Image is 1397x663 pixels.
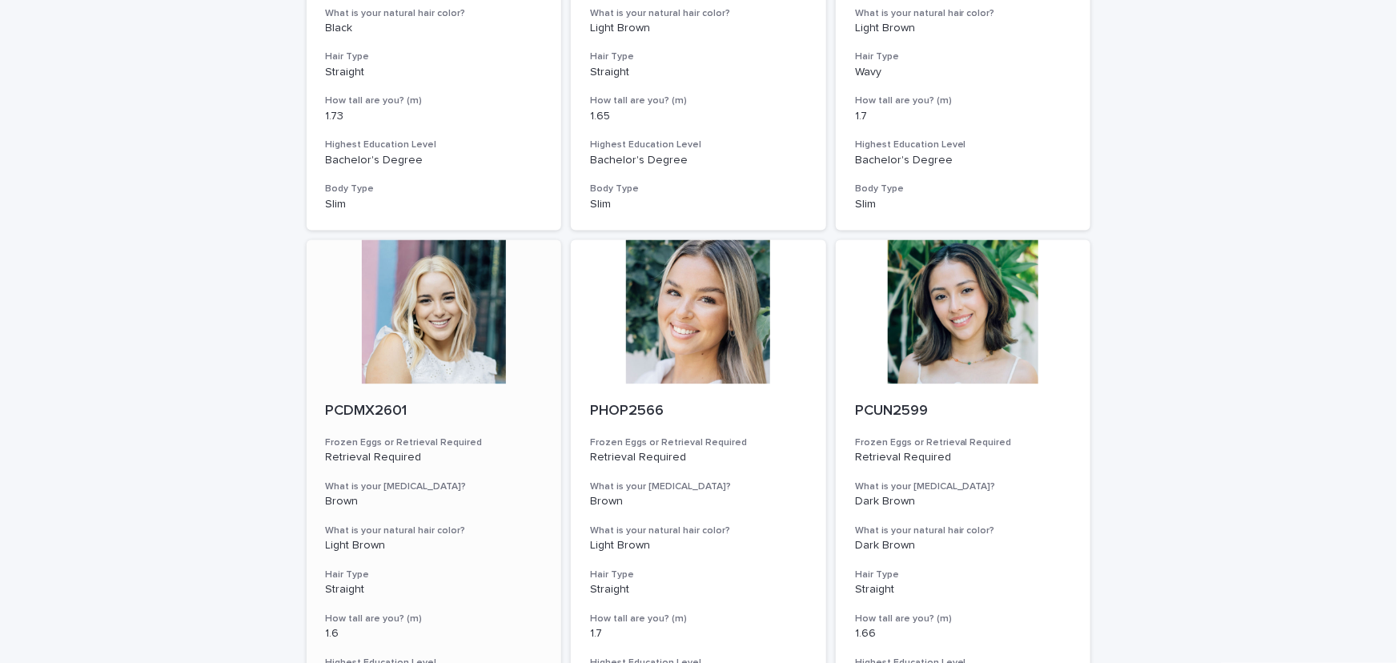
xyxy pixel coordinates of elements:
[590,496,807,509] p: Brown
[590,139,807,152] h3: Highest Education Level
[326,51,543,64] h3: Hair Type
[590,584,807,597] p: Straight
[855,155,1072,168] p: Bachelor's Degree
[855,183,1072,196] h3: Body Type
[855,628,1072,641] p: 1.66
[590,22,807,36] p: Light Brown
[590,452,807,465] p: Retrieval Required
[326,613,543,626] h3: How tall are you? (m)
[855,525,1072,538] h3: What is your natural hair color?
[855,7,1072,20] h3: What is your natural hair color?
[326,155,543,168] p: Bachelor's Degree
[590,7,807,20] h3: What is your natural hair color?
[855,66,1072,80] p: Wavy
[590,481,807,494] h3: What is your [MEDICAL_DATA]?
[855,496,1072,509] p: Dark Brown
[590,613,807,626] h3: How tall are you? (m)
[326,22,543,36] p: Black
[326,628,543,641] p: 1.6
[326,66,543,80] p: Straight
[326,569,543,582] h3: Hair Type
[326,183,543,196] h3: Body Type
[855,404,1072,421] p: PCUN2599
[855,452,1072,465] p: Retrieval Required
[326,525,543,538] h3: What is your natural hair color?
[590,404,807,421] p: PHOP2566
[855,22,1072,36] p: Light Brown
[855,437,1072,450] h3: Frozen Eggs or Retrieval Required
[326,584,543,597] p: Straight
[590,540,807,553] p: Light Brown
[855,481,1072,494] h3: What is your [MEDICAL_DATA]?
[590,525,807,538] h3: What is your natural hair color?
[326,404,543,421] p: PCDMX2601
[590,569,807,582] h3: Hair Type
[855,540,1072,553] p: Dark Brown
[590,628,807,641] p: 1.7
[590,110,807,124] p: 1.65
[590,199,807,212] p: Slim
[590,66,807,80] p: Straight
[590,183,807,196] h3: Body Type
[855,569,1072,582] h3: Hair Type
[590,51,807,64] h3: Hair Type
[326,139,543,152] h3: Highest Education Level
[855,139,1072,152] h3: Highest Education Level
[326,452,543,465] p: Retrieval Required
[590,95,807,108] h3: How tall are you? (m)
[326,7,543,20] h3: What is your natural hair color?
[855,199,1072,212] p: Slim
[855,51,1072,64] h3: Hair Type
[855,95,1072,108] h3: How tall are you? (m)
[590,155,807,168] p: Bachelor's Degree
[326,540,543,553] p: Light Brown
[326,199,543,212] p: Slim
[855,613,1072,626] h3: How tall are you? (m)
[326,95,543,108] h3: How tall are you? (m)
[855,110,1072,124] p: 1.7
[326,437,543,450] h3: Frozen Eggs or Retrieval Required
[326,110,543,124] p: 1.73
[590,437,807,450] h3: Frozen Eggs or Retrieval Required
[855,584,1072,597] p: Straight
[326,496,543,509] p: Brown
[326,481,543,494] h3: What is your [MEDICAL_DATA]?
